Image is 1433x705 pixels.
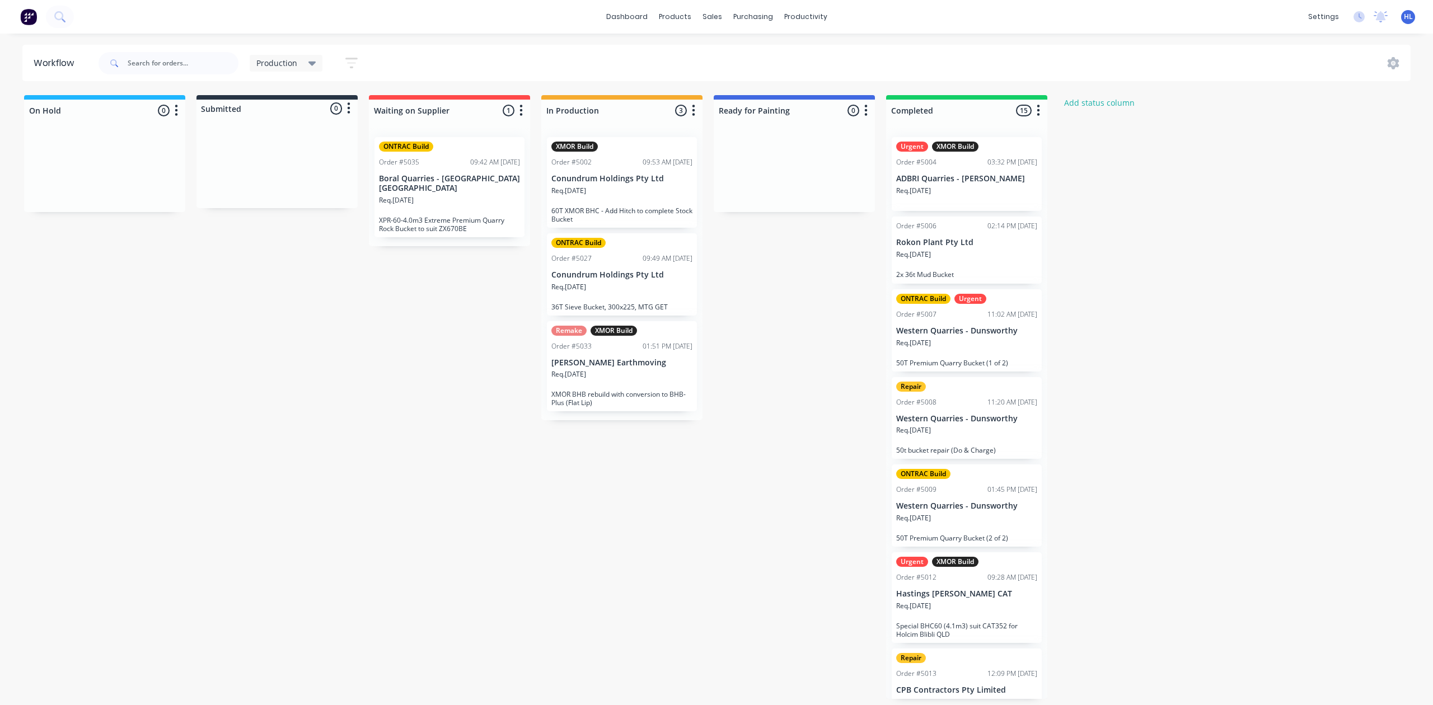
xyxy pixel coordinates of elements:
a: dashboard [601,8,653,25]
span: HL [1404,12,1413,22]
div: Remake [551,326,587,336]
img: Factory [20,8,37,25]
p: Special BHC60 (4.1m3) suit CAT352 for Holcim Blibli QLD [896,622,1037,638]
p: Req. [DATE] [896,601,931,611]
div: 09:42 AM [DATE] [470,157,520,167]
p: Req. [DATE] [896,338,931,348]
p: Req. [DATE] [551,282,586,292]
div: products [653,8,697,25]
p: Rokon Plant Pty Ltd [896,238,1037,247]
div: XMOR BuildOrder #500209:53 AM [DATE]Conundrum Holdings Pty LtdReq.[DATE]60T XMOR BHC - Add Hitch ... [547,137,697,228]
p: 2x 36t Mud Bucket [896,270,1037,279]
div: sales [697,8,728,25]
div: ONTRAC BuildUrgentOrder #500711:02 AM [DATE]Western Quarries - DunsworthyReq.[DATE]50T Premium Qu... [892,289,1042,372]
div: Order #5012 [896,572,936,582]
p: Western Quarries - Dunsworthy [896,414,1037,424]
div: RepairOrder #500811:20 AM [DATE]Western Quarries - DunsworthyReq.[DATE]50t bucket repair (Do & Ch... [892,377,1042,459]
div: Order #5033 [551,341,592,351]
div: 09:53 AM [DATE] [643,157,692,167]
div: Order #5009 [896,485,936,495]
span: Production [256,57,297,69]
div: Order #5008 [896,397,936,407]
div: ONTRAC BuildOrder #502709:49 AM [DATE]Conundrum Holdings Pty LtdReq.[DATE]36T Sieve Bucket, 300x2... [547,233,697,316]
div: XMOR Build [932,557,978,567]
div: XMOR Build [932,142,978,152]
div: 09:28 AM [DATE] [987,572,1037,582]
div: XMOR Build [591,326,637,336]
button: Add status column [1059,95,1141,110]
input: Search for orders... [128,52,238,74]
div: Order #5035 [379,157,419,167]
div: 02:14 PM [DATE] [987,221,1037,231]
p: Req. [DATE] [379,195,414,205]
div: ONTRAC Build [379,142,433,152]
div: ONTRAC BuildOrder #503509:42 AM [DATE]Boral Quarries - [GEOGRAPHIC_DATA] [GEOGRAPHIC_DATA]Req.[DA... [374,137,525,237]
div: UrgentXMOR BuildOrder #500403:32 PM [DATE]ADBRI Quarries - [PERSON_NAME]Req.[DATE] [892,137,1042,211]
p: [PERSON_NAME] Earthmoving [551,358,692,368]
p: Hastings [PERSON_NAME] CAT [896,589,1037,599]
p: 36T Sieve Bucket, 300x225, MTG GET [551,303,692,311]
div: Urgent [896,142,928,152]
p: Western Quarries - Dunsworthy [896,501,1037,511]
div: purchasing [728,8,779,25]
p: Req. [DATE] [896,425,931,435]
div: 11:20 AM [DATE] [987,397,1037,407]
div: RemakeXMOR BuildOrder #503301:51 PM [DATE][PERSON_NAME] EarthmovingReq.[DATE]XMOR BHB rebuild wit... [547,321,697,412]
p: Req. [DATE] [896,513,931,523]
p: XMOR BHB rebuild with conversion to BHB-Plus (Flat Lip) [551,390,692,407]
p: Boral Quarries - [GEOGRAPHIC_DATA] [GEOGRAPHIC_DATA] [379,174,520,193]
div: Order #5002 [551,157,592,167]
div: Urgent [896,557,928,567]
div: Workflow [34,57,79,70]
div: settings [1303,8,1345,25]
p: Req. [DATE] [551,369,586,379]
div: Order #5027 [551,253,592,264]
div: Order #500602:14 PM [DATE]Rokon Plant Pty LtdReq.[DATE]2x 36t Mud Bucket [892,217,1042,284]
div: Order #5007 [896,309,936,319]
div: 12:09 PM [DATE] [987,669,1037,679]
div: productivity [779,8,833,25]
div: ONTRAC Build [551,238,606,248]
div: Urgent [954,294,986,304]
p: Western Quarries - Dunsworthy [896,326,1037,336]
p: CPB Contractors Pty Limited [896,685,1037,695]
div: Repair [896,382,926,392]
div: 09:49 AM [DATE] [643,253,692,264]
p: 50T Premium Quarry Bucket (2 of 2) [896,534,1037,542]
p: Conundrum Holdings Pty Ltd [551,270,692,280]
div: Order #5006 [896,221,936,231]
div: ONTRAC Build [896,294,950,304]
p: Req. [DATE] [551,186,586,196]
div: 11:02 AM [DATE] [987,309,1037,319]
p: Conundrum Holdings Pty Ltd [551,174,692,184]
div: ONTRAC BuildOrder #500901:45 PM [DATE]Western Quarries - DunsworthyReq.[DATE]50T Premium Quarry B... [892,464,1042,547]
p: Req. [DATE] [896,186,931,196]
div: 01:45 PM [DATE] [987,485,1037,495]
p: Req. [DATE] [896,250,931,260]
div: Order #5004 [896,157,936,167]
div: XMOR Build [551,142,598,152]
p: XPR-60-4.0m3 Extreme Premium Quarry Rock Bucket to suit ZX670BE [379,216,520,233]
div: Repair [896,653,926,663]
div: 01:51 PM [DATE] [643,341,692,351]
div: ONTRAC Build [896,469,950,479]
p: 50T Premium Quarry Bucket (1 of 2) [896,359,1037,367]
p: ADBRI Quarries - [PERSON_NAME] [896,174,1037,184]
p: 60T XMOR BHC - Add Hitch to complete Stock Bucket [551,206,692,223]
div: Order #5013 [896,669,936,679]
div: UrgentXMOR BuildOrder #501209:28 AM [DATE]Hastings [PERSON_NAME] CATReq.[DATE]Special BHC60 (4.1m... [892,552,1042,643]
p: 50t bucket repair (Do & Charge) [896,446,1037,454]
div: 03:32 PM [DATE] [987,157,1037,167]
